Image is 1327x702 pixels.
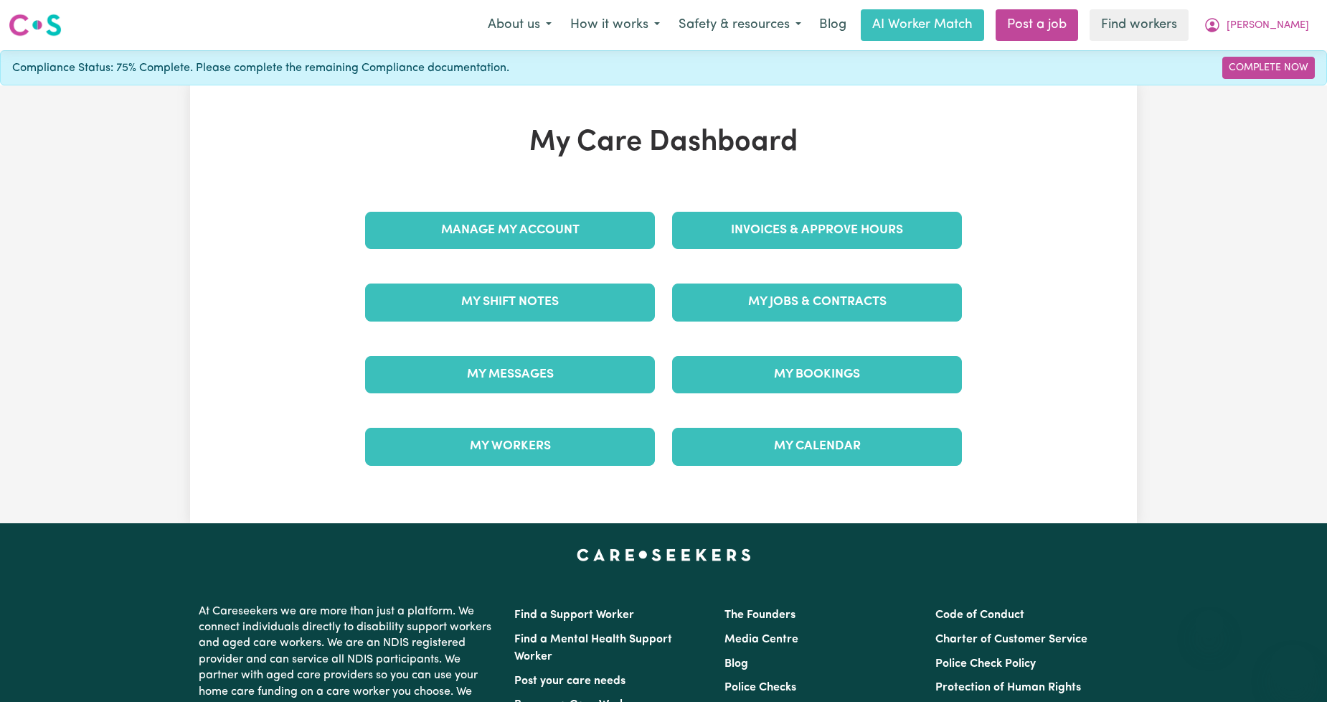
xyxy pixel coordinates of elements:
[1090,9,1189,41] a: Find workers
[1270,645,1316,691] iframe: Button to launch messaging window
[672,356,962,393] a: My Bookings
[514,634,672,663] a: Find a Mental Health Support Worker
[365,428,655,465] a: My Workers
[935,609,1024,621] a: Code of Conduct
[724,682,796,693] a: Police Checks
[669,10,811,40] button: Safety & resources
[514,609,634,621] a: Find a Support Worker
[1195,610,1224,639] iframe: Close message
[672,212,962,249] a: Invoices & Approve Hours
[356,126,971,160] h1: My Care Dashboard
[935,634,1087,645] a: Charter of Customer Service
[514,675,625,687] a: Post your care needs
[561,10,669,40] button: How it works
[724,658,748,670] a: Blog
[365,212,655,249] a: Manage My Account
[935,682,1081,693] a: Protection of Human Rights
[9,9,62,42] a: Careseekers logo
[365,356,655,393] a: My Messages
[724,634,798,645] a: Media Centre
[12,60,509,77] span: Compliance Status: 75% Complete. Please complete the remaining Compliance documentation.
[1222,57,1315,79] a: Complete Now
[996,9,1078,41] a: Post a job
[1227,18,1309,34] span: [PERSON_NAME]
[478,10,561,40] button: About us
[935,658,1036,670] a: Police Check Policy
[1194,10,1318,40] button: My Account
[861,9,984,41] a: AI Worker Match
[577,549,751,561] a: Careseekers home page
[672,284,962,321] a: My Jobs & Contracts
[672,428,962,465] a: My Calendar
[811,9,855,41] a: Blog
[365,284,655,321] a: My Shift Notes
[9,12,62,38] img: Careseekers logo
[724,609,795,621] a: The Founders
